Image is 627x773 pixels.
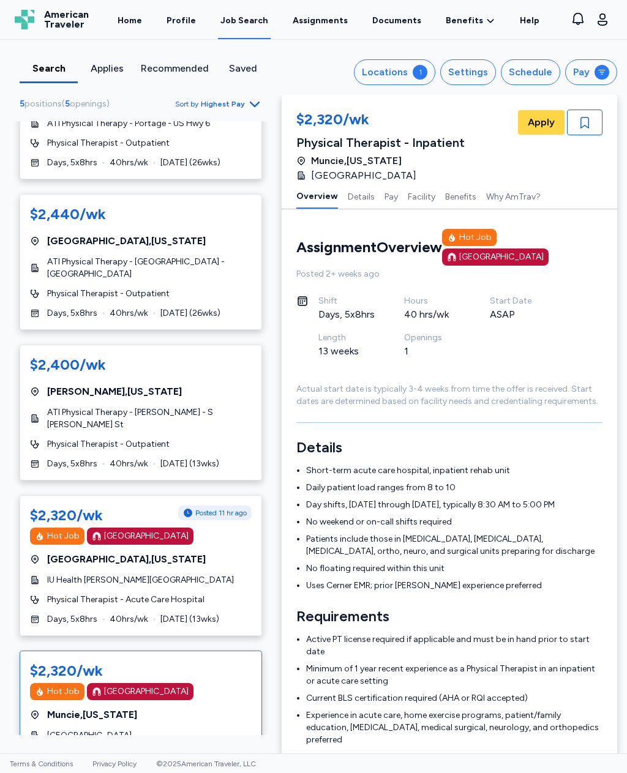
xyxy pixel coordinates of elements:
[160,613,219,625] span: [DATE] ( 13 wks)
[20,99,24,109] span: 5
[362,65,408,80] div: Locations
[175,99,198,109] span: Sort by
[47,708,137,722] span: Muncie , [US_STATE]
[15,10,34,29] img: Logo
[486,183,541,209] button: Why AmTrav?
[573,65,590,80] div: Pay
[518,110,565,135] button: Apply
[47,730,132,742] span: [GEOGRAPHIC_DATA]
[83,61,131,76] div: Applies
[110,157,148,169] span: 40 hrs/wk
[195,508,247,518] span: Posted 11 hr ago
[47,406,252,431] span: ATI Physical Therapy - [PERSON_NAME] - S [PERSON_NAME] St
[354,59,435,85] button: Locations1
[306,663,603,687] li: Minimum of 1 year recent experience as a Physical Therapist in an inpatient or acute care setting
[104,685,189,698] div: [GEOGRAPHIC_DATA]
[92,760,137,768] a: Privacy Policy
[448,65,488,80] div: Settings
[296,183,338,209] button: Overview
[47,530,80,542] div: Hot Job
[446,15,495,27] a: Benefits
[408,183,435,209] button: Facility
[318,344,375,359] div: 13 weeks
[47,438,170,450] span: Physical Therapist - Outpatient
[306,562,603,575] li: No floating required within this unit
[296,607,603,626] h3: Requirements
[160,458,219,470] span: [DATE] ( 13 wks)
[110,307,148,319] span: 40 hrs/wk
[30,661,103,681] div: $2,320/wk
[20,98,115,110] div: ( )
[306,709,603,746] li: Experience in acute care, home exercise programs, patient/family education, [MEDICAL_DATA], medic...
[311,154,402,168] span: Muncie , [US_STATE]
[348,183,375,209] button: Details
[318,332,375,344] div: Length
[306,465,603,477] li: Short-term acute care hospital, inpatient rehab unit
[30,204,106,224] div: $2,440/wk
[306,482,603,494] li: Daily patient load ranges from 8 to 10
[110,458,148,470] span: 40 hrs/wk
[30,506,103,525] div: $2,320/wk
[306,533,603,558] li: Patients include those in [MEDICAL_DATA], [MEDICAL_DATA], [MEDICAL_DATA], ortho, neuro, and surgi...
[65,99,70,109] span: 5
[306,633,603,658] li: Active PT license required if applicable and must be in hand prior to start date
[306,499,603,511] li: Day shifts, [DATE] through [DATE], typically 8:30 AM to 5:00 PM
[24,99,62,109] span: positions
[528,115,555,130] span: Apply
[47,613,97,625] span: Days, 5x8hrs
[10,760,73,768] a: Terms & Conditions
[141,61,209,76] div: Recommended
[490,295,546,307] div: Start Date
[175,97,262,111] button: Sort byHighest Pay
[47,552,206,567] span: [GEOGRAPHIC_DATA] , [US_STATE]
[160,157,220,169] span: [DATE] ( 26 wks)
[311,168,416,183] span: [GEOGRAPHIC_DATA]
[306,516,603,528] li: No weekend or on-call shifts required
[306,692,603,704] li: Current BLS certification required (AHA or RQI accepted)
[565,59,617,85] button: Pay
[446,15,483,27] span: Benefits
[385,183,398,209] button: Pay
[30,355,106,375] div: $2,400/wk
[110,613,148,625] span: 40 hrs/wk
[70,99,107,109] span: openings
[47,594,205,606] span: Physical Therapist - Acute Care Hospital
[219,61,267,76] div: Saved
[459,231,492,244] div: Hot Job
[404,295,460,307] div: Hours
[296,383,603,408] div: Actual start date is typically 3-4 weeks from time the offer is received. Start dates are determi...
[24,61,73,76] div: Search
[47,118,210,130] span: ATI Physical Therapy - Portage - US Hwy 6
[47,288,170,300] span: Physical Therapist - Outpatient
[47,307,97,319] span: Days, 5x8hrs
[220,15,268,27] div: Job Search
[160,307,220,319] span: [DATE] ( 26 wks)
[404,332,460,344] div: Openings
[459,251,544,263] div: [GEOGRAPHIC_DATA]
[501,59,560,85] button: Schedule
[318,295,375,307] div: Shift
[296,438,603,457] h3: Details
[47,256,252,280] span: ATI Physical Therapy - [GEOGRAPHIC_DATA] - [GEOGRAPHIC_DATA]
[490,307,546,322] div: ASAP
[201,99,245,109] span: Highest Pay
[47,234,206,248] span: [GEOGRAPHIC_DATA] , [US_STATE]
[404,307,460,322] div: 40 hrs/wk
[47,685,80,698] div: Hot Job
[47,458,97,470] span: Days, 5x8hrs
[509,65,552,80] div: Schedule
[47,157,97,169] span: Days, 5x8hrs
[47,384,182,399] span: [PERSON_NAME] , [US_STATE]
[47,574,234,586] span: IU Health [PERSON_NAME][GEOGRAPHIC_DATA]
[218,1,271,39] a: Job Search
[47,137,170,149] span: Physical Therapist - Outpatient
[296,237,442,257] div: Assignment Overview
[440,59,496,85] button: Settings
[296,134,465,151] div: Physical Therapist - Inpatient
[306,580,603,592] li: Uses Cerner EMR; prior [PERSON_NAME] experience preferred
[445,183,476,209] button: Benefits
[404,344,460,359] div: 1
[413,65,427,80] div: 1
[296,268,603,280] div: Posted 2+ weeks ago
[44,10,89,29] span: American Traveler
